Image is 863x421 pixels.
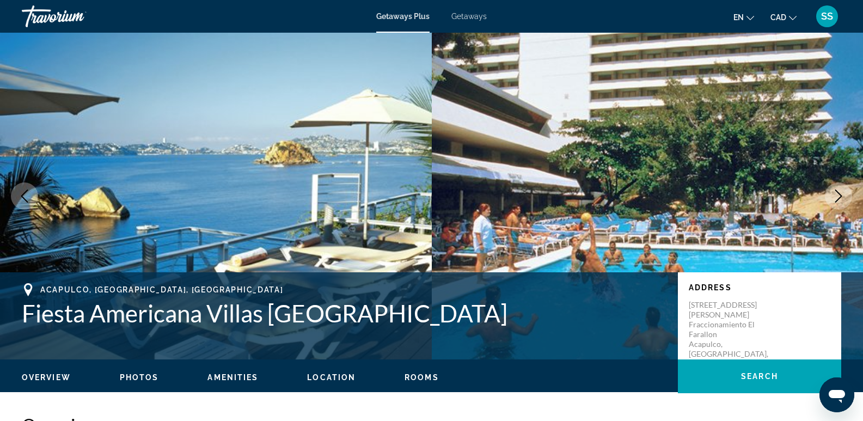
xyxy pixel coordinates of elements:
span: Overview [22,373,71,382]
button: Change currency [770,9,797,25]
h1: Fiesta Americana Villas [GEOGRAPHIC_DATA] [22,299,667,327]
button: User Menu [813,5,841,28]
button: Location [307,373,356,382]
button: Change language [733,9,754,25]
a: Getaways Plus [376,12,430,21]
button: Next image [825,182,852,210]
button: Search [678,359,841,393]
span: SS [821,11,833,22]
button: Photos [120,373,159,382]
p: [STREET_ADDRESS][PERSON_NAME] Fraccionamiento El Farallon Acapulco, [GEOGRAPHIC_DATA], [GEOGRAPHI... [689,300,776,369]
button: Previous image [11,182,38,210]
span: en [733,13,744,22]
a: Getaways [451,12,487,21]
button: Rooms [405,373,439,382]
p: Address [689,283,830,292]
span: Rooms [405,373,439,382]
button: Amenities [207,373,258,382]
span: Photos [120,373,159,382]
span: Location [307,373,356,382]
button: Overview [22,373,71,382]
span: Search [741,372,778,381]
iframe: Button to launch messaging window [819,377,854,412]
span: Amenities [207,373,258,382]
span: Acapulco, [GEOGRAPHIC_DATA], [GEOGRAPHIC_DATA] [40,285,283,294]
a: Travorium [22,2,131,30]
span: CAD [770,13,786,22]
